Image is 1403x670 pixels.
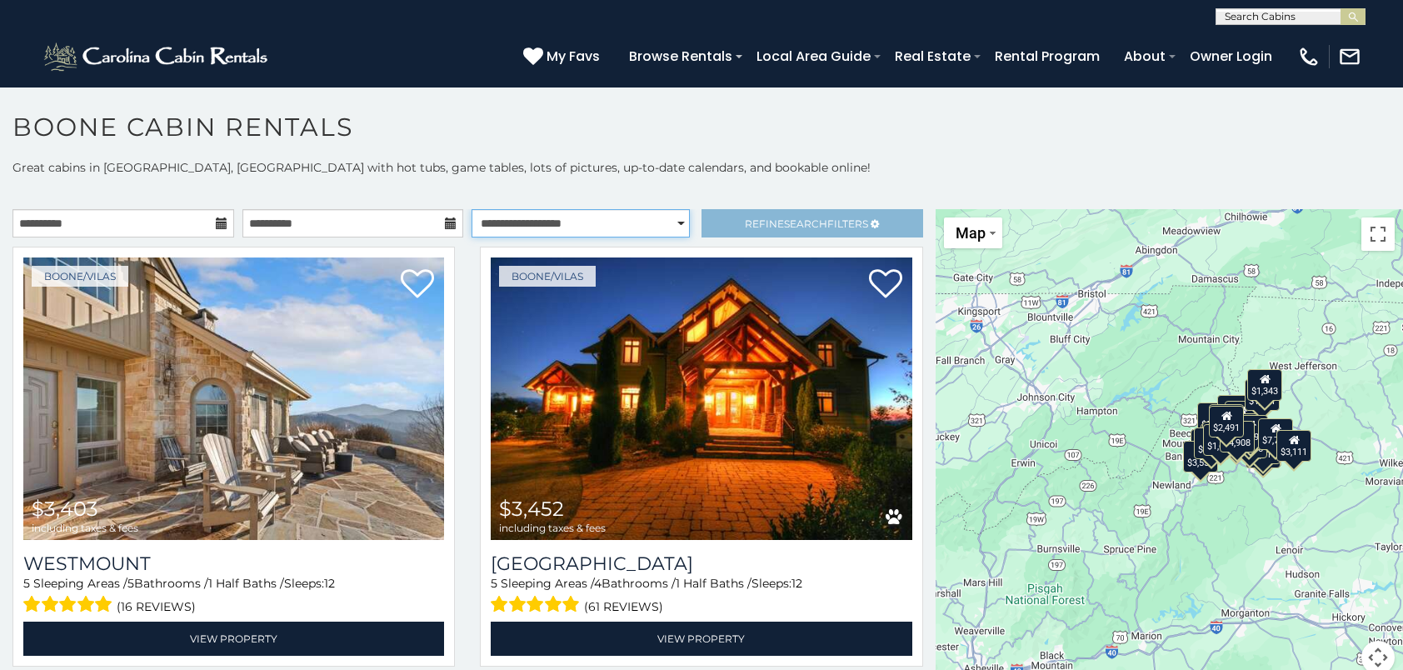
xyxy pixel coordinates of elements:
div: $5,686 [1197,402,1232,434]
div: $2,491 [1209,406,1244,437]
span: 12 [791,576,802,591]
span: $3,403 [32,497,98,521]
span: 5 [23,576,30,591]
span: Search [784,217,827,230]
div: $7,723 [1258,418,1293,450]
span: (16 reviews) [117,596,196,617]
a: View Property [23,622,444,656]
div: Sleeping Areas / Bathrooms / Sleeps: [491,575,911,617]
a: My Favs [523,46,604,67]
button: Toggle fullscreen view [1361,217,1395,251]
span: 12 [324,576,335,591]
img: mail-regular-white.png [1338,45,1361,68]
a: Westmount $3,403 including taxes & fees [23,257,444,540]
h3: Wilderness Lodge [491,552,911,575]
a: Add to favorites [401,267,434,302]
div: $3,556 [1183,441,1218,472]
a: View Property [491,622,911,656]
div: $3,111 [1277,430,1312,462]
span: $3,452 [499,497,564,521]
span: Map [956,224,986,242]
img: Wilderness Lodge [491,257,911,540]
span: 5 [491,576,497,591]
div: $5,405 [1202,422,1237,453]
a: Rental Program [986,42,1108,71]
div: $1,343 [1247,369,1282,401]
a: Local Area Guide [748,42,879,71]
span: (61 reviews) [584,596,663,617]
span: 1 Half Baths / [676,576,751,591]
div: $3,452 [1209,404,1244,436]
div: $3,163 [1225,401,1260,432]
a: Browse Rentals [621,42,741,71]
span: 1 Half Baths / [208,576,284,591]
img: White-1-2.png [42,40,272,73]
a: Wilderness Lodge $3,452 including taxes & fees [491,257,911,540]
span: including taxes & fees [32,522,138,533]
a: About [1116,42,1174,71]
a: Westmount [23,552,444,575]
span: 5 [127,576,134,591]
span: including taxes & fees [499,522,606,533]
div: $1,695 [1234,415,1269,447]
span: My Favs [547,46,600,67]
div: $2,370 [1218,395,1253,427]
a: Real Estate [886,42,979,71]
a: [GEOGRAPHIC_DATA] [491,552,911,575]
a: RefineSearchFilters [701,209,923,237]
img: Westmount [23,257,444,540]
span: Refine Filters [745,217,868,230]
div: $3,066 [1201,423,1236,455]
a: Owner Login [1181,42,1281,71]
button: Change map style [944,217,1002,248]
div: $1,686 [1203,424,1238,456]
a: Boone/Vilas [499,266,596,287]
a: Boone/Vilas [32,266,128,287]
div: $1,091 [1245,379,1280,411]
div: Sleeping Areas / Bathrooms / Sleeps: [23,575,444,617]
div: $1,492 [1194,427,1229,459]
img: phone-regular-white.png [1297,45,1321,68]
span: 4 [594,576,602,591]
